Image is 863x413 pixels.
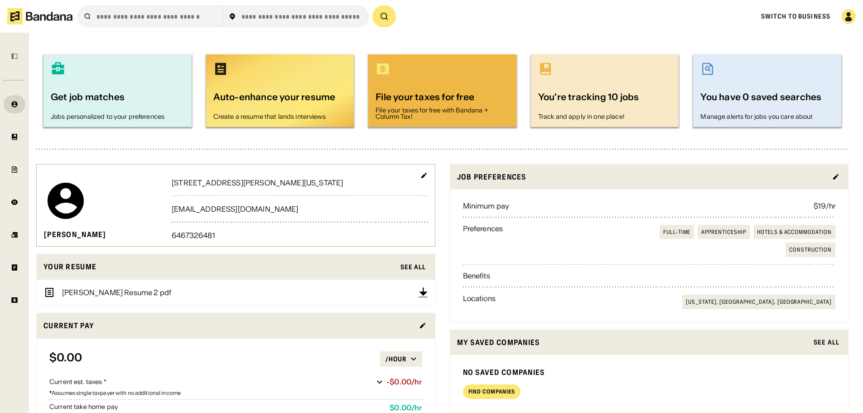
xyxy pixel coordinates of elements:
div: Manage alerts for jobs you care about [700,113,834,120]
div: $0.00 / hr [390,403,422,412]
div: Full-time [663,228,691,236]
div: File your taxes for free with Bandana + Column Tax! [376,107,509,120]
div: Get job matches [51,91,184,110]
div: Jobs personalized to your preferences [51,113,184,120]
div: Current est. taxes * [49,378,373,387]
div: /hour [386,355,407,363]
a: Switch to Business [761,12,830,20]
div: Current take home pay [49,403,382,412]
div: [STREET_ADDRESS][PERSON_NAME][US_STATE] [172,179,427,186]
div: Find companies [468,389,515,394]
div: $19/hr [814,202,835,209]
div: [PERSON_NAME] [44,230,106,239]
div: Track and apply in one place! [538,113,672,120]
div: You have 0 saved searches [700,91,834,110]
div: Your resume [43,261,395,272]
div: See All [400,264,426,270]
div: [EMAIL_ADDRESS][DOMAIN_NAME] [172,205,427,213]
div: Assumes single taxpayer with no additional income [49,390,422,396]
div: [US_STATE], [GEOGRAPHIC_DATA], [GEOGRAPHIC_DATA] [686,298,832,306]
div: Apprenticeship [701,228,746,236]
div: Hotels & Accommodation [757,228,832,236]
div: Current Pay [43,320,414,331]
div: You're tracking 10 jobs [538,91,672,110]
div: Locations [463,295,496,309]
div: [PERSON_NAME] Resume 2 pdf [62,289,171,296]
div: See All [814,339,839,345]
div: Minimum pay [463,202,510,209]
div: No saved companies [463,368,836,377]
div: 6467326481 [172,232,427,239]
div: Benefits [463,272,490,279]
img: Bandana logotype [7,8,72,24]
div: File your taxes for free [376,91,509,103]
div: Create a resume that lands interviews [213,113,347,120]
div: Job preferences [457,171,827,183]
div: Construction [789,246,832,253]
div: Preferences [463,225,503,257]
div: My saved companies [457,337,809,348]
div: $0.00 [49,351,380,367]
div: -$0.00/hr [386,378,422,386]
div: Auto-enhance your resume [213,91,347,110]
